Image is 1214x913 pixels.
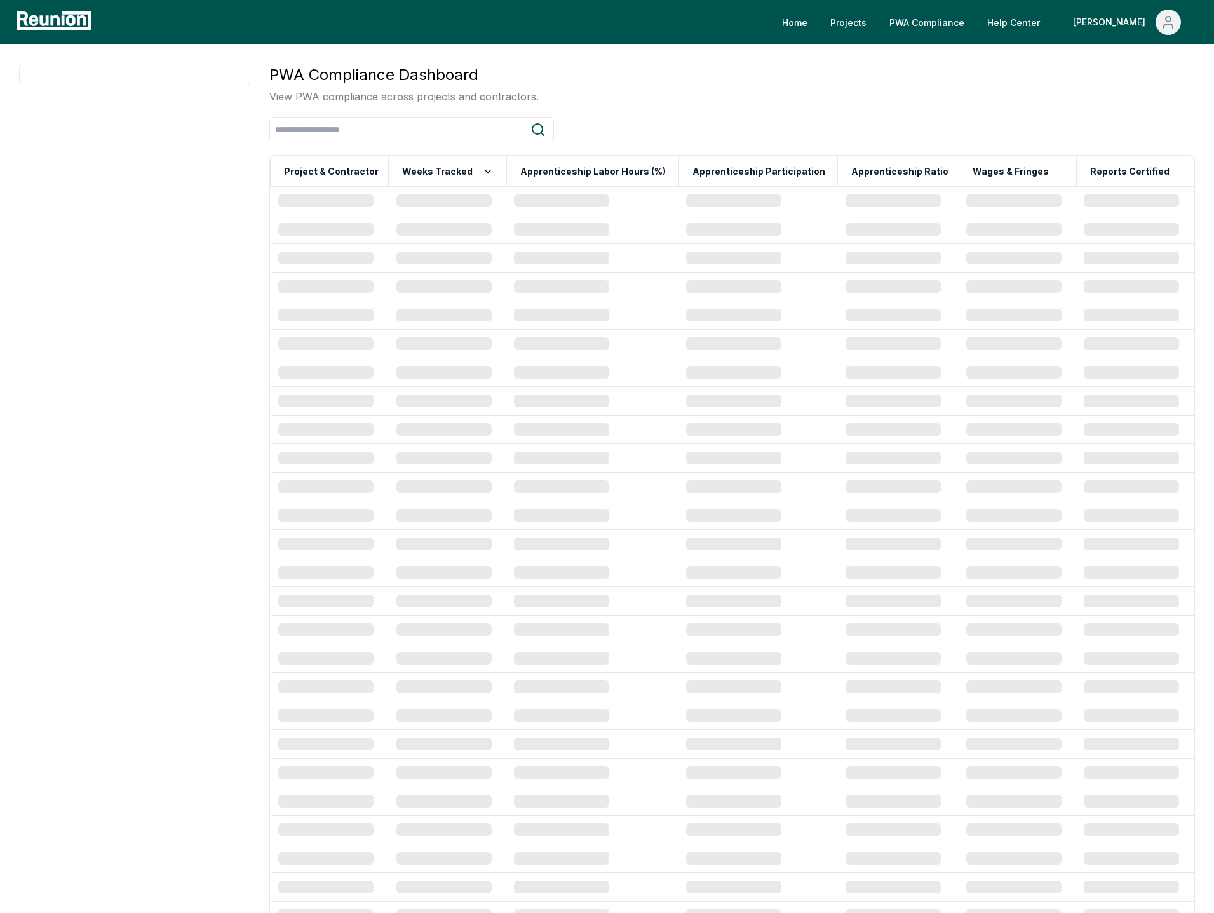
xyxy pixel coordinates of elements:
[400,159,496,184] button: Weeks Tracked
[977,10,1050,35] a: Help Center
[281,159,381,184] button: Project & Contractor
[849,159,951,184] button: Apprenticeship Ratio
[820,10,877,35] a: Projects
[269,64,539,86] h3: PWA Compliance Dashboard
[1073,10,1150,35] div: [PERSON_NAME]
[690,159,828,184] button: Apprenticeship Participation
[772,10,818,35] a: Home
[772,10,1201,35] nav: Main
[1063,10,1191,35] button: [PERSON_NAME]
[518,159,668,184] button: Apprenticeship Labor Hours (%)
[1088,159,1172,184] button: Reports Certified
[269,89,539,104] p: View PWA compliance across projects and contractors.
[879,10,975,35] a: PWA Compliance
[970,159,1051,184] button: Wages & Fringes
